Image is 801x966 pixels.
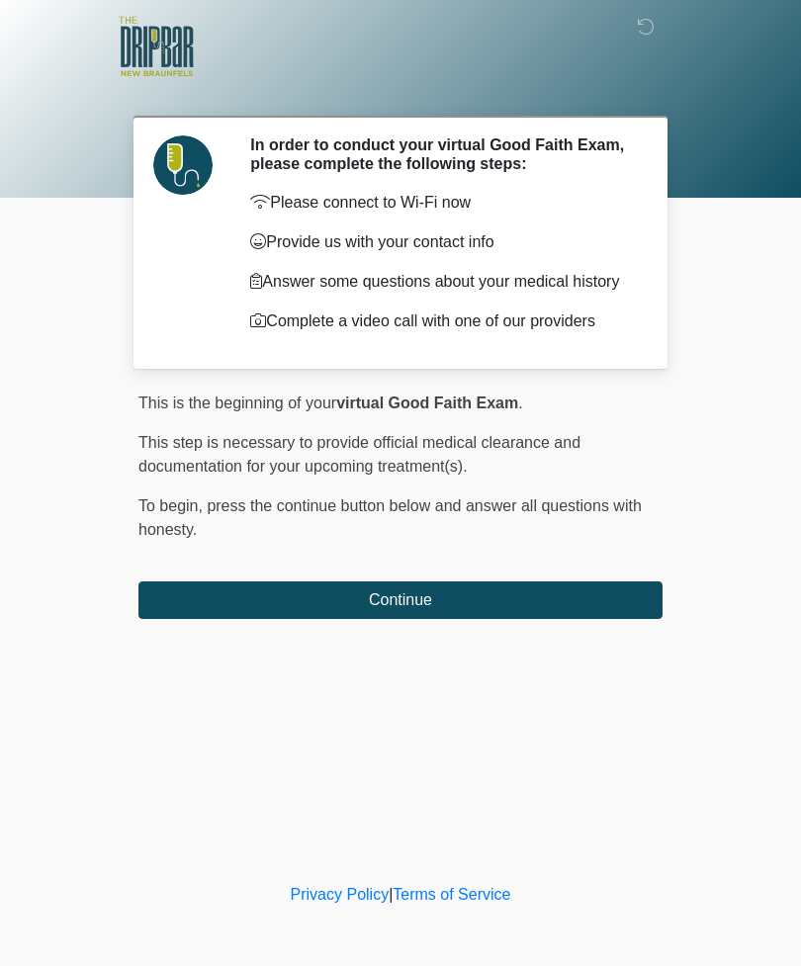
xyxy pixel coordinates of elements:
[138,434,580,475] span: This step is necessary to provide official medical clearance and documentation for your upcoming ...
[291,886,390,903] a: Privacy Policy
[138,497,642,538] span: press the continue button below and answer all questions with honesty.
[153,135,213,195] img: Agent Avatar
[119,15,194,79] img: The DRIPBaR - New Braunfels Logo
[250,270,633,294] p: Answer some questions about your medical history
[389,886,393,903] a: |
[138,581,663,619] button: Continue
[138,395,336,411] span: This is the beginning of your
[250,309,633,333] p: Complete a video call with one of our providers
[518,395,522,411] span: .
[138,497,207,514] span: To begin,
[250,135,633,173] h2: In order to conduct your virtual Good Faith Exam, please complete the following steps:
[393,886,510,903] a: Terms of Service
[250,191,633,215] p: Please connect to Wi-Fi now
[250,230,633,254] p: Provide us with your contact info
[336,395,518,411] strong: virtual Good Faith Exam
